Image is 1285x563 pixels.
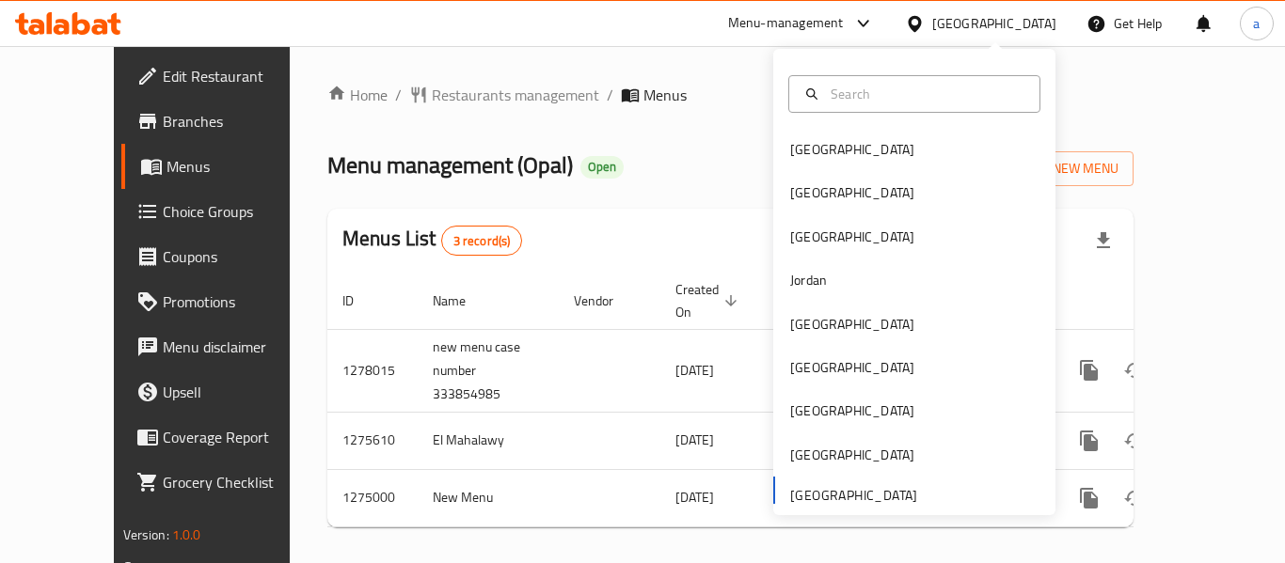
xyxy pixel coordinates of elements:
span: [DATE] [675,485,714,509]
td: 1278015 [327,329,418,412]
span: Promotions [163,290,313,313]
div: [GEOGRAPHIC_DATA] [790,400,914,421]
span: Branches [163,110,313,133]
div: [GEOGRAPHIC_DATA] [790,182,914,203]
span: Menus [167,155,313,178]
span: Add New Menu [1003,157,1118,180]
button: Change Status [1112,476,1157,521]
span: Name [433,289,490,312]
td: 1275610 [327,412,418,469]
span: 3 record(s) [442,232,522,250]
div: Total records count [441,226,523,256]
a: Upsell [121,369,328,414]
div: [GEOGRAPHIC_DATA] [790,314,914,335]
div: Menu-management [728,12,844,35]
div: [GEOGRAPHIC_DATA] [790,139,914,160]
span: a [1253,13,1260,34]
a: Menu disclaimer [121,324,328,369]
div: [GEOGRAPHIC_DATA] [790,445,914,465]
span: Version: [123,523,169,547]
span: Menu disclaimer [163,336,313,358]
span: Open [580,159,624,175]
div: Open [580,156,624,179]
a: Coupons [121,234,328,279]
span: Coverage Report [163,426,313,448]
td: new menu case number 333854985 [418,329,559,412]
a: Menus [121,144,328,189]
span: Grocery Checklist [163,471,313,493]
a: Promotions [121,279,328,324]
div: Export file [1081,218,1126,263]
a: Home [327,84,388,106]
div: Jordan [790,270,827,290]
div: [GEOGRAPHIC_DATA] [790,227,914,247]
span: [DATE] [675,358,714,383]
span: Restaurants management [432,84,599,106]
nav: breadcrumb [327,84,1134,106]
li: / [395,84,402,106]
span: ID [342,289,378,312]
h2: Menus List [342,225,522,256]
div: [GEOGRAPHIC_DATA] [790,357,914,378]
span: Created On [675,278,743,323]
span: Choice Groups [163,200,313,223]
td: New Menu [418,469,559,526]
a: Restaurants management [409,84,599,106]
td: El Mahalawy [418,412,559,469]
a: Coverage Report [121,414,328,460]
a: Choice Groups [121,189,328,234]
button: more [1067,418,1112,463]
td: 1275000 [327,469,418,526]
span: 1.0.0 [172,523,201,547]
div: [GEOGRAPHIC_DATA] [932,13,1056,34]
button: Change Status [1112,418,1157,463]
li: / [607,84,613,106]
span: Coupons [163,245,313,268]
span: Edit Restaurant [163,65,313,87]
button: Add New Menu [988,151,1134,186]
button: more [1067,476,1112,521]
button: more [1067,348,1112,393]
span: Menus [643,84,687,106]
button: Change Status [1112,348,1157,393]
span: Vendor [574,289,638,312]
input: Search [823,84,1028,104]
span: Upsell [163,381,313,403]
span: [DATE] [675,428,714,452]
a: Grocery Checklist [121,460,328,505]
a: Edit Restaurant [121,54,328,99]
a: Branches [121,99,328,144]
span: Menu management ( Opal ) [327,144,573,186]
